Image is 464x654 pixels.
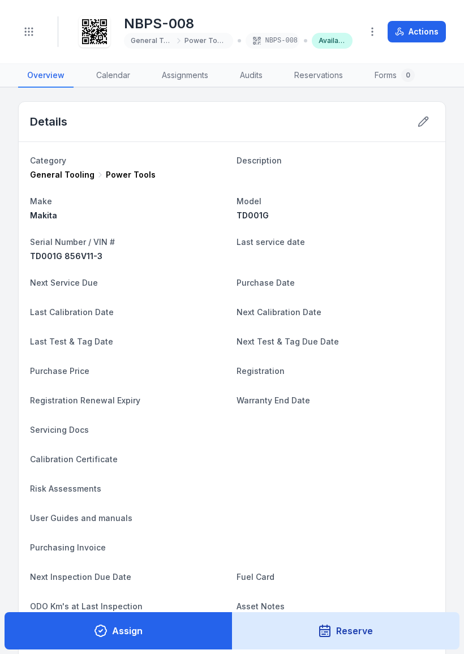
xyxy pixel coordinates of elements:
span: TD001G [237,210,269,220]
button: Reserve [232,612,460,649]
span: Purchase Date [237,278,295,287]
span: Risk Assessments [30,484,101,493]
button: Actions [388,21,446,42]
span: Purchase Price [30,366,89,376]
span: Fuel Card [237,572,274,582]
span: Make [30,196,52,206]
span: Registration Renewal Expiry [30,395,140,405]
span: General Tooling [131,36,173,45]
span: Next Inspection Due Date [30,572,131,582]
span: Serial Number / VIN # [30,237,115,247]
a: Reservations [285,64,352,88]
h1: NBPS-008 [124,15,353,33]
span: Next Service Due [30,278,98,287]
a: Audits [231,64,272,88]
div: Available [312,33,353,49]
a: Calendar [87,64,139,88]
span: Next Test & Tag Due Date [237,337,339,346]
button: Toggle navigation [18,21,40,42]
span: Calibration Certificate [30,454,118,464]
span: General Tooling [30,169,94,180]
span: Servicing Docs [30,425,89,434]
span: Category [30,156,66,165]
span: ODO Km's at Last Inspection [30,601,143,611]
div: 0 [401,68,415,82]
span: Last service date [237,237,305,247]
span: Purchasing Invoice [30,543,106,552]
span: Asset Notes [237,601,285,611]
h2: Details [30,114,67,130]
span: Last Calibration Date [30,307,114,317]
span: Description [237,156,282,165]
span: TD001G 856V11-3 [30,251,102,261]
a: Forms0 [366,64,424,88]
span: Power Tools [106,169,156,180]
span: Power Tools [184,36,227,45]
a: Overview [18,64,74,88]
span: Last Test & Tag Date [30,337,113,346]
span: Warranty End Date [237,395,310,405]
span: Makita [30,210,57,220]
a: Assignments [153,64,217,88]
span: Registration [237,366,285,376]
span: User Guides and manuals [30,513,132,523]
div: NBPS-008 [246,33,299,49]
span: Next Calibration Date [237,307,321,317]
button: Assign [5,612,233,649]
span: Model [237,196,261,206]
